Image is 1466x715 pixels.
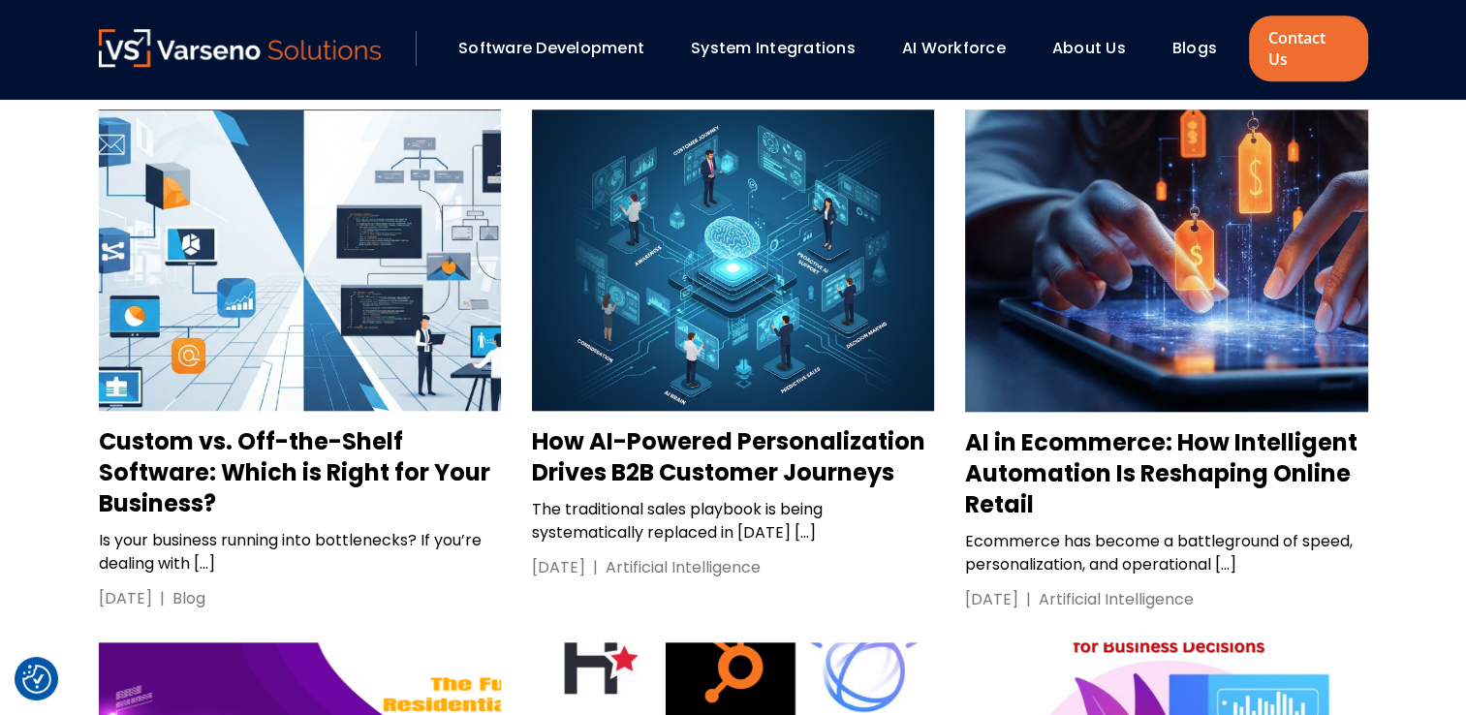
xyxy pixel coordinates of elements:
[606,556,761,579] div: Artificial Intelligence
[965,530,1367,576] p: Ecommerce has become a battleground of speed, personalization, and operational […]
[691,37,856,59] a: System Integrations
[532,498,934,544] p: The traditional sales playbook is being systematically replaced in [DATE] […]
[1039,588,1194,611] div: Artificial Intelligence
[1163,32,1244,65] div: Blogs
[172,587,205,610] div: Blog
[1172,37,1217,59] a: Blogs
[965,588,1018,611] div: [DATE]
[585,556,606,579] div: |
[1249,16,1367,81] a: Contact Us
[532,109,934,411] img: How AI-Powered Personalization Drives B2B Customer Journeys
[99,587,152,610] div: [DATE]
[892,32,1033,65] div: AI Workforce
[1043,32,1153,65] div: About Us
[902,37,1006,59] a: AI Workforce
[1052,37,1126,59] a: About Us
[532,426,934,488] h3: How AI-Powered Personalization Drives B2B Customer Journeys
[99,109,501,610] a: Custom vs. Off-the-Shelf Software: Which is Right for Your Business? Custom vs. Off-the-Shelf Sof...
[681,32,883,65] div: System Integrations
[22,665,51,694] img: Revisit consent button
[458,37,644,59] a: Software Development
[99,109,501,411] img: Custom vs. Off-the-Shelf Software: Which is Right for Your Business?
[965,109,1367,412] img: AI in Ecommerce: How Intelligent Automation Is Reshaping Online Retail
[99,29,382,67] img: Varseno Solutions – Product Engineering & IT Services
[449,32,671,65] div: Software Development
[532,109,934,579] a: How AI-Powered Personalization Drives B2B Customer Journeys How AI-Powered Personalization Drives...
[99,529,501,575] p: Is your business running into bottlenecks? If you’re dealing with […]
[1018,588,1039,611] div: |
[99,29,382,68] a: Varseno Solutions – Product Engineering & IT Services
[99,426,501,519] h3: Custom vs. Off-the-Shelf Software: Which is Right for Your Business?
[152,587,172,610] div: |
[965,109,1367,611] a: AI in Ecommerce: How Intelligent Automation Is Reshaping Online Retail AI in Ecommerce: How Intel...
[965,427,1367,520] h3: AI in Ecommerce: How Intelligent Automation Is Reshaping Online Retail
[532,556,585,579] div: [DATE]
[22,665,51,694] button: Cookie Settings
